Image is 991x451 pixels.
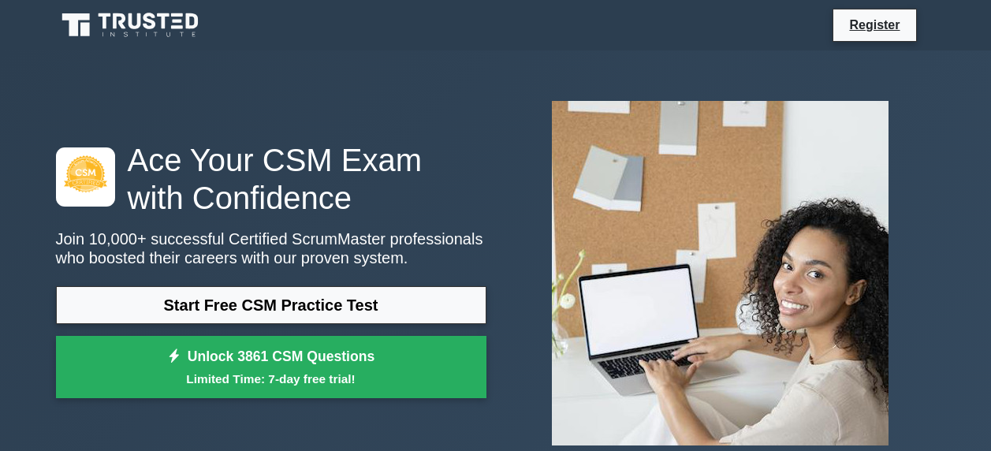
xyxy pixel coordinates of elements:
[56,336,486,399] a: Unlock 3861 CSM QuestionsLimited Time: 7-day free trial!
[56,286,486,324] a: Start Free CSM Practice Test
[56,141,486,217] h1: Ace Your CSM Exam with Confidence
[840,15,909,35] a: Register
[56,229,486,267] p: Join 10,000+ successful Certified ScrumMaster professionals who boosted their careers with our pr...
[76,370,467,388] small: Limited Time: 7-day free trial!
